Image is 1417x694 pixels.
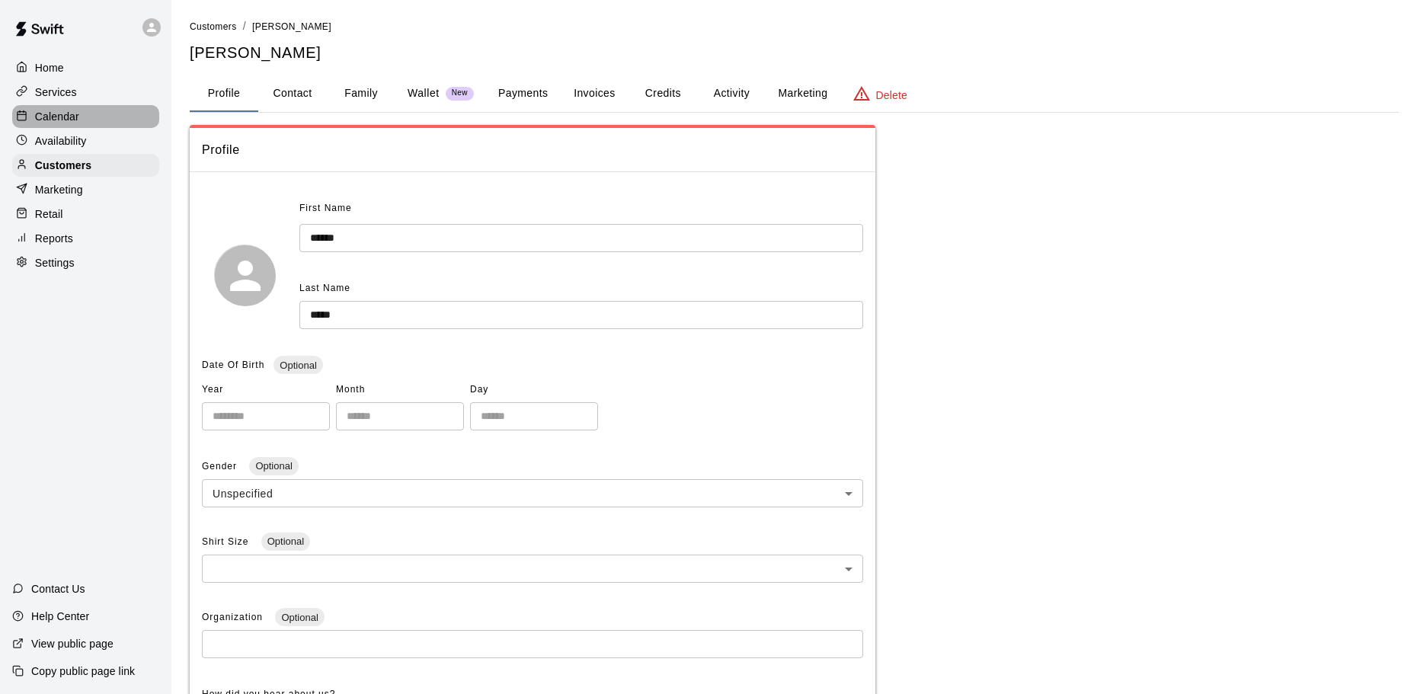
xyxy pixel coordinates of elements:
button: Invoices [560,75,629,112]
p: Reports [35,231,73,246]
span: Date Of Birth [202,360,264,370]
nav: breadcrumb [190,18,1399,35]
button: Contact [258,75,327,112]
li: / [243,18,246,34]
p: Settings [35,255,75,270]
span: New [446,88,474,98]
span: Optional [261,536,310,547]
span: First Name [299,197,352,221]
span: Customers [190,21,237,32]
a: Customers [12,154,159,177]
a: Settings [12,251,159,274]
p: Wallet [408,85,440,101]
span: Day [470,378,598,402]
a: Services [12,81,159,104]
span: Optional [249,460,298,472]
button: Marketing [766,75,840,112]
a: Home [12,56,159,79]
p: Delete [876,88,907,103]
div: basic tabs example [190,75,1399,112]
a: Marketing [12,178,159,201]
a: Retail [12,203,159,225]
span: Gender [202,461,240,472]
p: Contact Us [31,581,85,596]
span: [PERSON_NAME] [252,21,331,32]
span: Profile [202,140,863,160]
button: Profile [190,75,258,112]
p: Availability [35,133,87,149]
span: Optional [273,360,322,371]
span: Shirt Size [202,536,252,547]
span: Year [202,378,330,402]
h5: [PERSON_NAME] [190,43,1399,63]
p: Retail [35,206,63,222]
button: Family [327,75,395,112]
p: Marketing [35,182,83,197]
a: Reports [12,227,159,250]
span: Optional [275,612,324,623]
span: Organization [202,612,266,622]
div: Unspecified [202,479,863,507]
p: Services [35,85,77,100]
a: Availability [12,130,159,152]
button: Activity [697,75,766,112]
p: Help Center [31,609,89,624]
p: View public page [31,636,114,651]
p: Copy public page link [31,664,135,679]
button: Payments [486,75,560,112]
p: Home [35,60,64,75]
span: Month [336,378,464,402]
a: Customers [190,20,237,32]
a: Calendar [12,105,159,128]
p: Customers [35,158,91,173]
p: Calendar [35,109,79,124]
button: Credits [629,75,697,112]
span: Last Name [299,283,350,293]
